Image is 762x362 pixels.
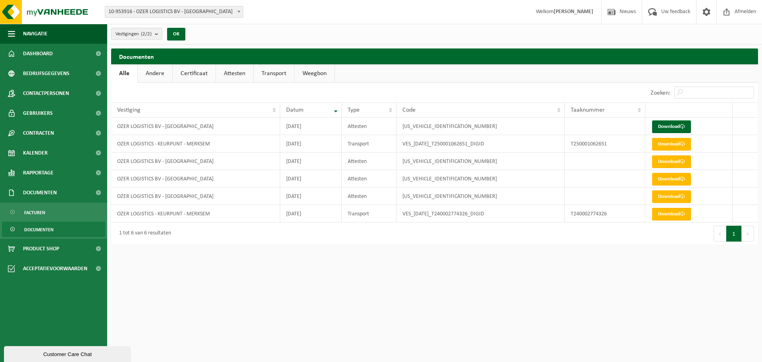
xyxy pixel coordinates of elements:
[2,222,105,237] a: Documenten
[342,188,396,205] td: Attesten
[24,222,54,237] span: Documenten
[23,239,59,259] span: Product Shop
[286,107,304,113] span: Datum
[23,259,87,279] span: Acceptatievoorwaarden
[23,24,48,44] span: Navigatie
[173,64,216,83] a: Certificaat
[105,6,243,17] span: 10-953916 - OZER LOGISTICS BV - ROTTERDAM
[111,205,280,223] td: OZER LOGISTICS - KEURPUNT - MERKSEM
[141,31,152,37] count: (2/2)
[396,118,565,135] td: [US_VEHICLE_IDENTIFICATION_NUMBER]
[280,135,342,153] td: [DATE]
[396,135,565,153] td: VES_[DATE]_T250001062651_DIGID
[23,163,54,183] span: Rapportage
[396,205,565,223] td: VES_[DATE]_T240002774326_DIGID
[726,226,742,242] button: 1
[396,153,565,170] td: [US_VEHICLE_IDENTIFICATION_NUMBER]
[117,107,140,113] span: Vestiging
[652,190,691,203] a: Download
[167,28,185,41] button: OK
[742,226,754,242] button: Next
[111,48,758,64] h2: Documenten
[111,28,162,40] button: Vestigingen(2/2)
[652,120,691,133] a: Download
[280,153,342,170] td: [DATE]
[111,170,280,188] td: OZER LOGISTICS BV - [GEOGRAPHIC_DATA]
[342,118,396,135] td: Attesten
[396,188,565,205] td: [US_VEHICLE_IDENTIFICATION_NUMBER]
[652,138,691,151] a: Download
[111,64,137,83] a: Alle
[254,64,294,83] a: Transport
[23,44,53,64] span: Dashboard
[280,205,342,223] td: [DATE]
[111,188,280,205] td: OZER LOGISTICS BV - [GEOGRAPHIC_DATA]
[115,226,171,241] div: 1 tot 6 van 6 resultaten
[23,143,48,163] span: Kalender
[4,345,133,362] iframe: chat widget
[138,64,172,83] a: Andere
[342,135,396,153] td: Transport
[554,9,593,15] strong: [PERSON_NAME]
[23,183,57,203] span: Documenten
[280,188,342,205] td: [DATE]
[571,107,605,113] span: Taaknummer
[23,83,69,103] span: Contactpersonen
[23,123,54,143] span: Contracten
[24,205,45,220] span: Facturen
[402,107,416,113] span: Code
[105,6,243,18] span: 10-953916 - OZER LOGISTICS BV - ROTTERDAM
[565,135,645,153] td: T250001062651
[111,135,280,153] td: OZER LOGISTICS - KEURPUNT - MERKSEM
[565,205,645,223] td: T240002774326
[714,226,726,242] button: Previous
[294,64,335,83] a: Weegbon
[342,170,396,188] td: Attesten
[342,153,396,170] td: Attesten
[115,28,152,40] span: Vestigingen
[280,118,342,135] td: [DATE]
[342,205,396,223] td: Transport
[216,64,253,83] a: Attesten
[2,205,105,220] a: Facturen
[111,153,280,170] td: OZER LOGISTICS BV - [GEOGRAPHIC_DATA]
[23,64,69,83] span: Bedrijfsgegevens
[652,155,691,168] a: Download
[23,103,53,123] span: Gebruikers
[280,170,342,188] td: [DATE]
[348,107,360,113] span: Type
[650,90,670,96] label: Zoeken:
[396,170,565,188] td: [US_VEHICLE_IDENTIFICATION_NUMBER]
[652,173,691,186] a: Download
[111,118,280,135] td: OZER LOGISTICS BV - [GEOGRAPHIC_DATA]
[652,208,691,221] a: Download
